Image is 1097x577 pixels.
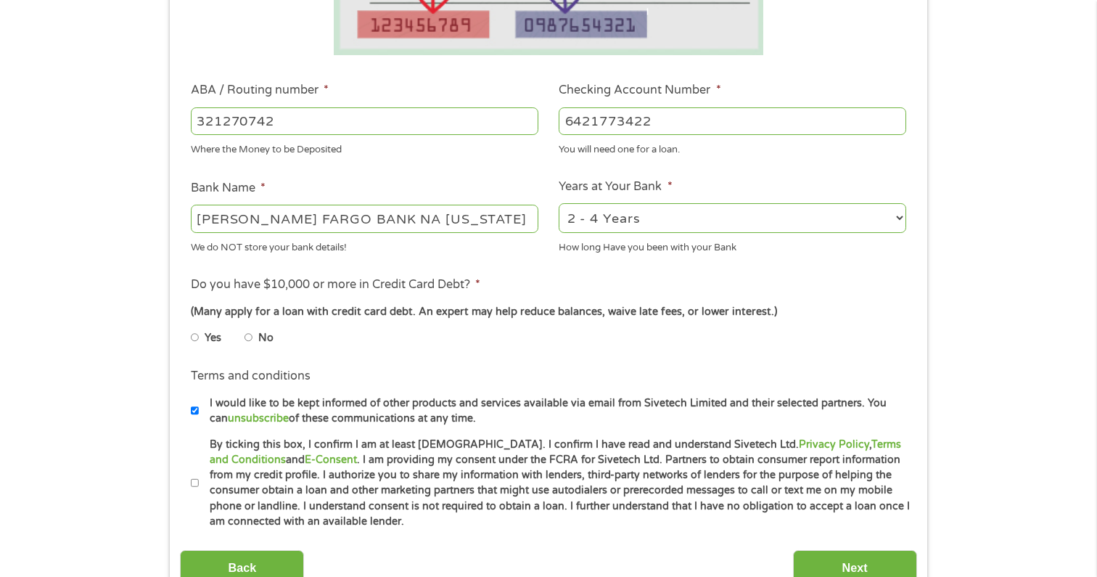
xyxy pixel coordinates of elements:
div: Where the Money to be Deposited [191,138,538,157]
a: Privacy Policy [799,438,869,451]
label: ABA / Routing number [191,83,329,98]
input: 263177916 [191,107,538,135]
label: Years at Your Bank [559,179,672,195]
a: E-Consent [305,454,357,466]
label: I would like to be kept informed of other products and services available via email from Sivetech... [199,396,911,427]
label: Do you have $10,000 or more in Credit Card Debt? [191,277,480,292]
div: We do NOT store your bank details! [191,235,538,255]
label: Terms and conditions [191,369,311,384]
label: Bank Name [191,181,266,196]
a: unsubscribe [228,412,289,425]
label: Checking Account Number [559,83,720,98]
input: 345634636 [559,107,906,135]
div: (Many apply for a loan with credit card debt. An expert may help reduce balances, waive late fees... [191,304,906,320]
div: You will need one for a loan. [559,138,906,157]
label: Yes [205,330,221,346]
label: By ticking this box, I confirm I am at least [DEMOGRAPHIC_DATA]. I confirm I have read and unders... [199,437,911,530]
label: No [258,330,274,346]
a: Terms and Conditions [210,438,901,466]
div: How long Have you been with your Bank [559,235,906,255]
